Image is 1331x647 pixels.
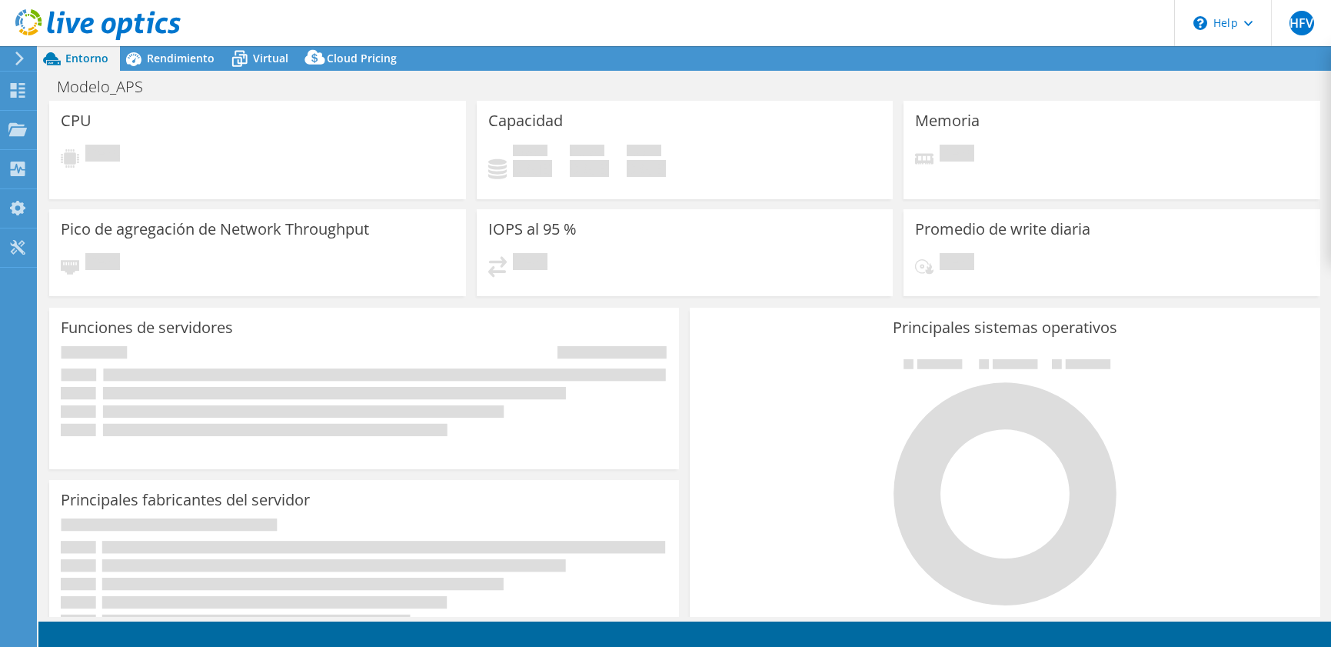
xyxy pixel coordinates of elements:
[85,253,120,274] span: Pendiente
[915,112,980,129] h3: Memoria
[488,221,577,238] h3: IOPS al 95 %
[147,51,215,65] span: Rendimiento
[85,145,120,165] span: Pendiente
[570,145,604,160] span: Libre
[1193,16,1207,30] svg: \n
[61,492,310,509] h3: Principales fabricantes del servidor
[915,221,1090,238] h3: Promedio de write diaria
[940,145,974,165] span: Pendiente
[627,145,661,160] span: Total
[61,319,233,336] h3: Funciones de servidores
[65,51,108,65] span: Entorno
[61,221,369,238] h3: Pico de agregación de Network Throughput
[570,160,609,177] h4: 0 GiB
[513,253,547,274] span: Pendiente
[327,51,397,65] span: Cloud Pricing
[513,145,547,160] span: Used
[513,160,552,177] h4: 0 GiB
[701,319,1308,336] h3: Principales sistemas operativos
[253,51,288,65] span: Virtual
[1289,11,1314,35] span: HFV
[61,112,92,129] h3: CPU
[488,112,563,129] h3: Capacidad
[50,78,167,95] h1: Modelo_APS
[940,253,974,274] span: Pendiente
[627,160,666,177] h4: 0 GiB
